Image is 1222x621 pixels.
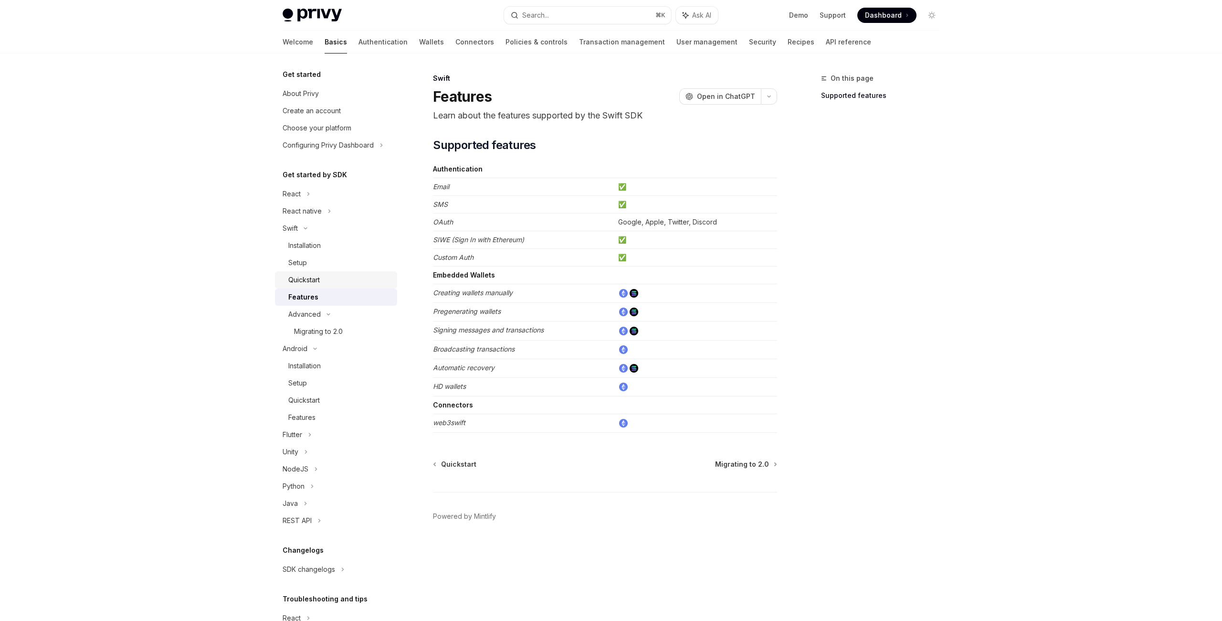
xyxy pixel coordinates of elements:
img: ethereum.png [619,308,628,316]
div: Android [283,343,307,354]
span: Supported features [433,138,536,153]
a: Setup [275,254,397,271]
span: ⌘ K [655,11,665,19]
img: ethereum.png [619,289,628,298]
div: Installation [288,360,321,372]
a: Powered by Mintlify [433,512,496,521]
td: ✅ [614,196,777,214]
a: About Privy [275,85,397,102]
div: Python [283,481,305,492]
img: ethereum.png [619,327,628,335]
div: Installation [288,240,321,251]
p: Learn about the features supported by the Swift SDK [433,109,777,122]
button: Toggle dark mode [924,8,939,23]
div: Features [288,412,316,423]
a: Dashboard [857,8,916,23]
img: solana.png [630,308,638,316]
a: Features [275,289,397,306]
a: Demo [789,11,808,20]
a: API reference [826,31,871,54]
img: ethereum.png [619,419,628,428]
a: Quickstart [434,460,476,469]
div: Migrating to 2.0 [294,326,343,337]
a: Security [749,31,776,54]
em: HD wallets [433,382,466,390]
div: About Privy [283,88,319,99]
a: Policies & controls [506,31,568,54]
a: Installation [275,357,397,375]
a: Choose your platform [275,119,397,137]
a: Basics [325,31,347,54]
img: light logo [283,9,342,22]
div: Java [283,498,298,509]
img: solana.png [630,327,638,335]
em: Custom Auth [433,253,474,261]
div: React native [283,205,322,217]
span: Ask AI [692,11,711,20]
div: Quickstart [288,274,320,286]
h5: Troubleshooting and tips [283,593,368,605]
td: ✅ [614,178,777,196]
strong: Embedded Wallets [433,271,495,279]
div: Choose your platform [283,122,351,134]
em: Email [433,182,449,191]
button: Search...⌘K [504,7,671,24]
div: Configuring Privy Dashboard [283,139,374,151]
a: Wallets [419,31,444,54]
h5: Get started [283,69,321,80]
h5: Changelogs [283,545,324,556]
a: Supported features [821,88,947,103]
a: Support [820,11,846,20]
a: Recipes [788,31,814,54]
a: Create an account [275,102,397,119]
h1: Features [433,88,492,105]
span: Quickstart [441,460,476,469]
div: Features [288,291,318,303]
em: Creating wallets manually [433,289,513,297]
a: Features [275,409,397,426]
a: Connectors [455,31,494,54]
span: Dashboard [865,11,902,20]
td: Google, Apple, Twitter, Discord [614,214,777,231]
div: Search... [522,10,549,21]
img: ethereum.png [619,345,628,354]
em: Pregenerating wallets [433,307,501,315]
button: Open in ChatGPT [679,88,761,105]
div: React [283,188,301,200]
em: Signing messages and transactions [433,326,544,334]
span: On this page [831,73,874,84]
em: web3swift [433,418,465,427]
div: Setup [288,257,307,268]
h5: Get started by SDK [283,169,347,181]
td: ✅ [614,249,777,267]
a: User management [676,31,737,54]
div: Setup [288,377,307,389]
em: OAuth [433,218,453,226]
div: SDK changelogs [283,564,335,575]
a: Authentication [358,31,408,54]
a: Setup [275,375,397,392]
img: solana.png [630,289,638,298]
img: solana.png [630,364,638,373]
a: Transaction management [579,31,665,54]
span: Migrating to 2.0 [715,460,769,469]
button: Ask AI [676,7,718,24]
strong: Authentication [433,165,483,173]
a: Quickstart [275,271,397,289]
div: Unity [283,446,298,458]
strong: Connectors [433,401,473,409]
em: SMS [433,200,448,208]
div: REST API [283,515,312,526]
em: SIWE (Sign In with Ethereum) [433,236,524,244]
a: Migrating to 2.0 [715,460,776,469]
div: Swift [283,223,298,234]
div: Create an account [283,105,341,117]
a: Quickstart [275,392,397,409]
span: Open in ChatGPT [697,92,755,101]
td: ✅ [614,231,777,249]
div: Flutter [283,429,302,440]
em: Automatic recovery [433,364,495,372]
a: Migrating to 2.0 [275,323,397,340]
a: Welcome [283,31,313,54]
div: Advanced [288,309,321,320]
